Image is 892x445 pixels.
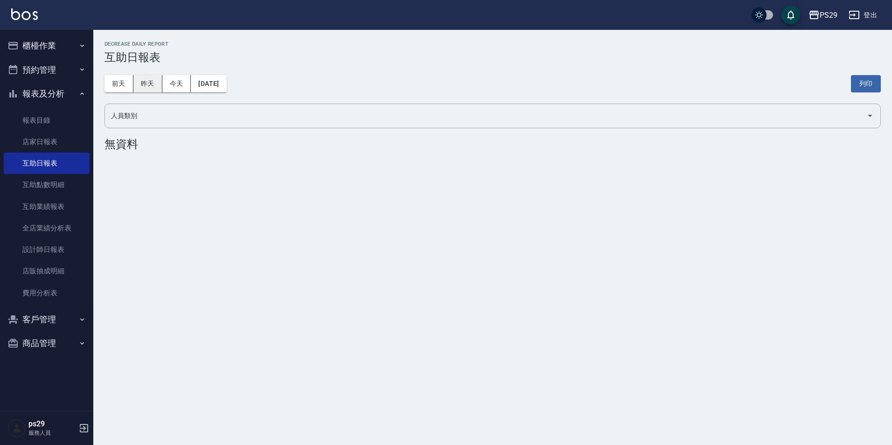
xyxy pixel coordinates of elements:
[4,153,90,174] a: 互助日報表
[4,307,90,332] button: 客戶管理
[4,131,90,153] a: 店家日報表
[4,260,90,282] a: 店販抽成明細
[4,82,90,106] button: 報表及分析
[28,429,76,437] p: 服務人員
[133,75,162,92] button: 昨天
[105,51,881,64] h3: 互助日報表
[781,6,800,24] button: save
[820,9,837,21] div: PS29
[4,34,90,58] button: 櫃檯作業
[191,75,226,92] button: [DATE]
[4,196,90,217] a: 互助業績報表
[851,75,881,92] button: 列印
[4,239,90,260] a: 設計師日報表
[105,75,133,92] button: 前天
[4,110,90,131] a: 報表目錄
[162,75,191,92] button: 今天
[805,6,841,25] button: PS29
[7,419,26,438] img: Person
[105,138,881,151] div: 無資料
[11,8,38,20] img: Logo
[4,58,90,82] button: 預約管理
[4,282,90,304] a: 費用分析表
[845,7,881,24] button: 登出
[4,217,90,239] a: 全店業績分析表
[4,331,90,355] button: 商品管理
[863,108,878,123] button: Open
[4,174,90,195] a: 互助點數明細
[105,41,881,47] h2: Decrease Daily Report
[109,108,863,124] input: 人員名稱
[28,419,76,429] h5: ps29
